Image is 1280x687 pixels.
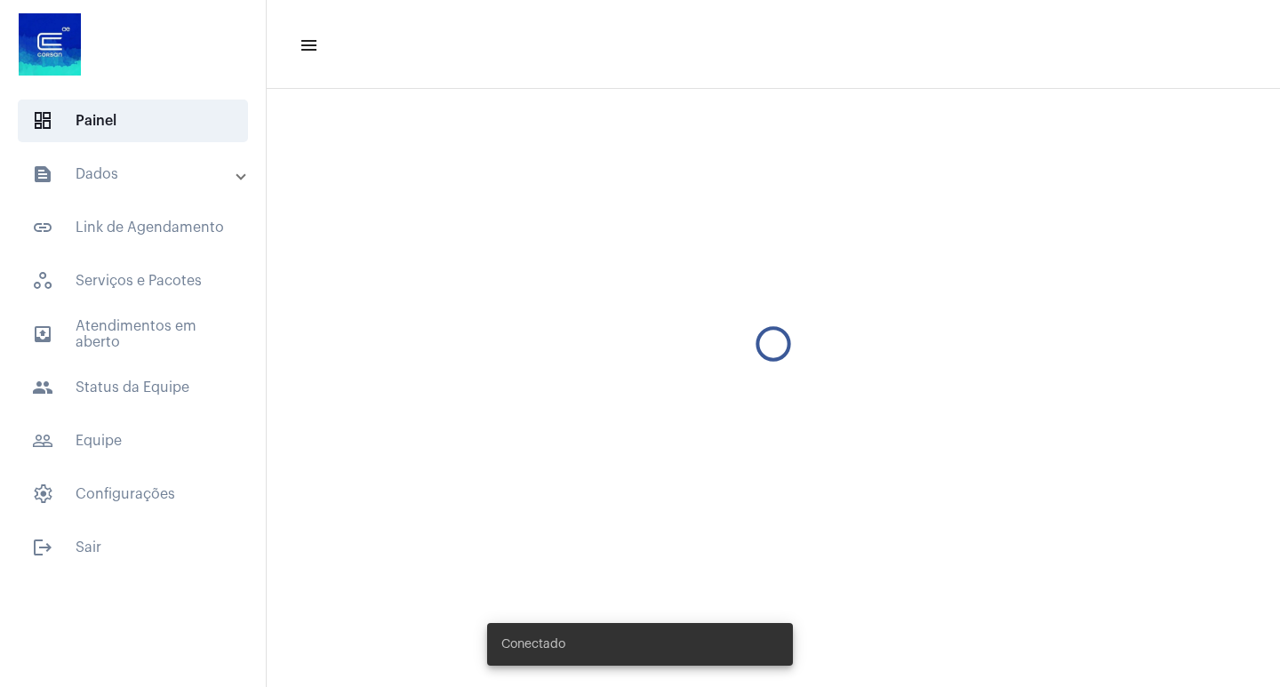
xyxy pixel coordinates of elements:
mat-icon: sidenav icon [32,324,53,345]
span: Status da Equipe [18,366,248,409]
mat-icon: sidenav icon [299,35,316,56]
span: sidenav icon [32,270,53,292]
span: sidenav icon [32,110,53,132]
mat-icon: sidenav icon [32,164,53,185]
mat-expansion-panel-header: sidenav iconDados [11,153,266,196]
mat-icon: sidenav icon [32,217,53,238]
span: Conectado [501,635,565,653]
span: Link de Agendamento [18,206,248,249]
span: Sair [18,526,248,569]
span: Serviços e Pacotes [18,260,248,302]
span: Atendimentos em aberto [18,313,248,355]
mat-icon: sidenav icon [32,377,53,398]
span: Equipe [18,419,248,462]
mat-icon: sidenav icon [32,430,53,451]
img: d4669ae0-8c07-2337-4f67-34b0df7f5ae4.jpeg [14,9,85,80]
span: sidenav icon [32,483,53,505]
mat-icon: sidenav icon [32,537,53,558]
span: Painel [18,100,248,142]
span: Configurações [18,473,248,515]
mat-panel-title: Dados [32,164,237,185]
